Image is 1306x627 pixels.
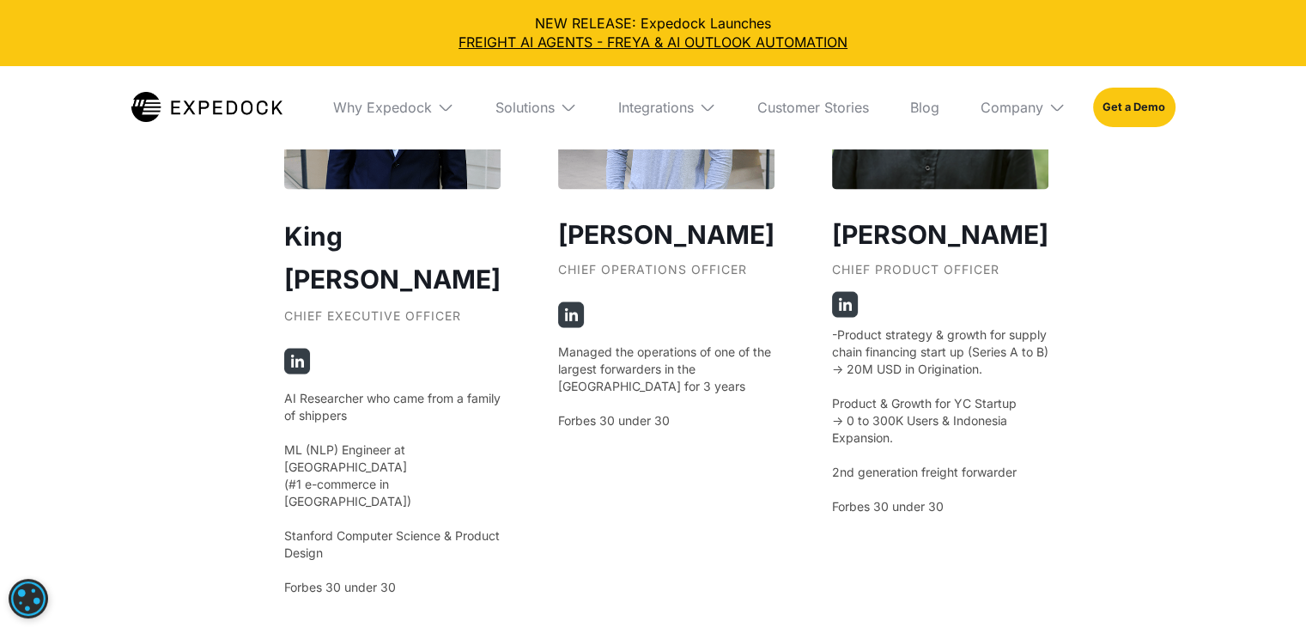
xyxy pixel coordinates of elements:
[284,308,501,338] div: Chief Executive Officer
[558,262,774,291] div: Chief Operations Officer
[319,66,468,149] div: Why Expedock
[832,214,1048,253] h3: [PERSON_NAME]
[1093,88,1175,127] a: Get a Demo
[618,99,694,116] div: Integrations
[14,14,1292,52] div: NEW RELEASE: Expedock Launches
[482,66,591,149] div: Solutions
[981,99,1043,116] div: Company
[14,33,1292,52] a: FREIGHT AI AGENTS - FREYA & AI OUTLOOK AUTOMATION
[832,262,1048,291] div: Chief Product Officer
[284,214,501,300] h2: King [PERSON_NAME]
[832,326,1048,514] p: -Product strategy & growth for supply chain financing start up (Series A to B) -> 20M USD in Orig...
[1220,545,1306,627] iframe: Chat Widget
[604,66,730,149] div: Integrations
[495,99,555,116] div: Solutions
[284,389,501,595] p: AI Researcher who came from a family of shippers ‍ ML (NLP) Engineer at [GEOGRAPHIC_DATA] (#1 e-c...
[558,214,774,253] h3: [PERSON_NAME]
[967,66,1079,149] div: Company
[558,343,774,429] p: Managed the operations of one of the largest forwarders in the [GEOGRAPHIC_DATA] for 3 years Forb...
[744,66,883,149] a: Customer Stories
[896,66,953,149] a: Blog
[333,99,432,116] div: Why Expedock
